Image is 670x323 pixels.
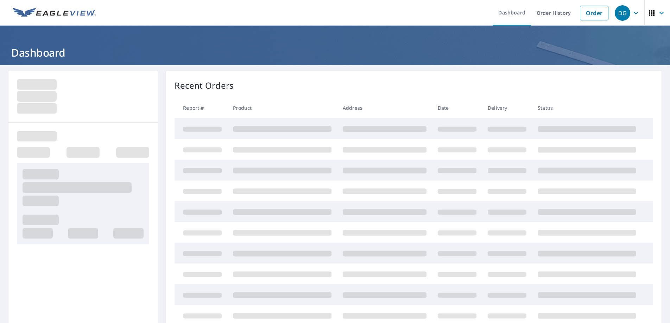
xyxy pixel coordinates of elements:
[532,97,642,118] th: Status
[580,6,608,20] a: Order
[8,45,662,60] h1: Dashboard
[482,97,532,118] th: Delivery
[432,97,482,118] th: Date
[175,97,227,118] th: Report #
[227,97,337,118] th: Product
[615,5,630,21] div: DG
[337,97,432,118] th: Address
[13,8,96,18] img: EV Logo
[175,79,234,92] p: Recent Orders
